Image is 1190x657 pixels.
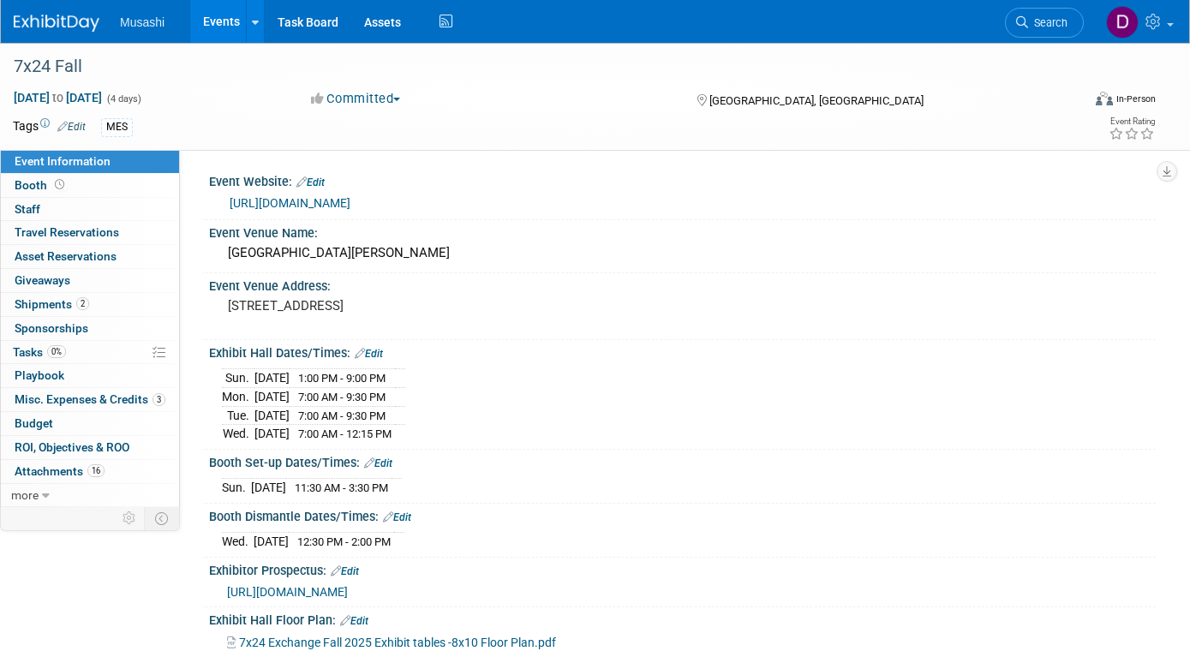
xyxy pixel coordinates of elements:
[298,427,392,440] span: 7:00 AM - 12:15 PM
[15,297,89,311] span: Shipments
[222,406,254,425] td: Tue.
[101,118,133,136] div: MES
[227,636,556,649] a: 7x24 Exchange Fall 2025 Exhibit tables -8x10 Floor Plan.pdf
[15,225,119,239] span: Travel Reservations
[297,535,391,548] span: 12:30 PM - 2:00 PM
[209,558,1156,580] div: Exhibitor Prospectus:
[209,607,1156,630] div: Exhibit Hall Floor Plan:
[1115,93,1156,105] div: In-Person
[254,388,290,407] td: [DATE]
[15,321,88,335] span: Sponsorships
[50,91,66,105] span: to
[254,533,289,551] td: [DATE]
[222,240,1143,266] div: [GEOGRAPHIC_DATA][PERSON_NAME]
[209,450,1156,472] div: Booth Set-up Dates/Times:
[15,154,111,168] span: Event Information
[230,196,350,210] a: [URL][DOMAIN_NAME]
[1,388,179,411] a: Misc. Expenses & Credits3
[15,440,129,454] span: ROI, Objectives & ROO
[15,416,53,430] span: Budget
[222,479,251,497] td: Sun.
[1,364,179,387] a: Playbook
[1,460,179,483] a: Attachments16
[1106,6,1139,39] img: Daniel Agar
[331,565,359,577] a: Edit
[15,249,117,263] span: Asset Reservations
[298,409,386,422] span: 7:00 AM - 9:30 PM
[987,89,1156,115] div: Event Format
[15,202,40,216] span: Staff
[222,425,254,443] td: Wed.
[15,464,105,478] span: Attachments
[14,15,99,32] img: ExhibitDay
[254,369,290,388] td: [DATE]
[355,348,383,360] a: Edit
[227,585,348,599] a: [URL][DOMAIN_NAME]
[209,169,1156,191] div: Event Website:
[120,15,164,29] span: Musashi
[1,150,179,173] a: Event Information
[209,504,1156,526] div: Booth Dismantle Dates/Times:
[298,372,386,385] span: 1:00 PM - 9:00 PM
[15,368,64,382] span: Playbook
[1,198,179,221] a: Staff
[295,481,388,494] span: 11:30 AM - 3:30 PM
[1,221,179,244] a: Travel Reservations
[13,117,86,137] td: Tags
[87,464,105,477] span: 16
[209,340,1156,362] div: Exhibit Hall Dates/Times:
[1,412,179,435] a: Budget
[1,341,179,364] a: Tasks0%
[1005,8,1084,38] a: Search
[76,297,89,310] span: 2
[15,178,68,192] span: Booth
[222,388,254,407] td: Mon.
[105,93,141,105] span: (4 days)
[254,406,290,425] td: [DATE]
[296,176,325,188] a: Edit
[209,273,1156,295] div: Event Venue Address:
[209,220,1156,242] div: Event Venue Name:
[8,51,1058,82] div: 7x24 Fall
[145,507,180,529] td: Toggle Event Tabs
[1,293,179,316] a: Shipments2
[254,425,290,443] td: [DATE]
[13,345,66,359] span: Tasks
[1,317,179,340] a: Sponsorships
[709,94,924,107] span: [GEOGRAPHIC_DATA], [GEOGRAPHIC_DATA]
[340,615,368,627] a: Edit
[15,392,165,406] span: Misc. Expenses & Credits
[364,457,392,469] a: Edit
[222,369,254,388] td: Sun.
[239,636,556,649] span: 7x24 Exchange Fall 2025 Exhibit tables -8x10 Floor Plan.pdf
[15,273,70,287] span: Giveaways
[1028,16,1067,29] span: Search
[47,345,66,358] span: 0%
[152,393,165,406] span: 3
[57,121,86,133] a: Edit
[1,174,179,197] a: Booth
[1,269,179,292] a: Giveaways
[11,488,39,502] span: more
[115,507,145,529] td: Personalize Event Tab Strip
[1096,92,1113,105] img: Format-Inperson.png
[305,90,407,108] button: Committed
[1,436,179,459] a: ROI, Objectives & ROO
[1109,117,1155,126] div: Event Rating
[298,391,386,403] span: 7:00 AM - 9:30 PM
[383,511,411,523] a: Edit
[222,533,254,551] td: Wed.
[51,178,68,191] span: Booth not reserved yet
[1,484,179,507] a: more
[13,90,103,105] span: [DATE] [DATE]
[1,245,179,268] a: Asset Reservations
[251,479,286,497] td: [DATE]
[228,298,584,314] pre: [STREET_ADDRESS]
